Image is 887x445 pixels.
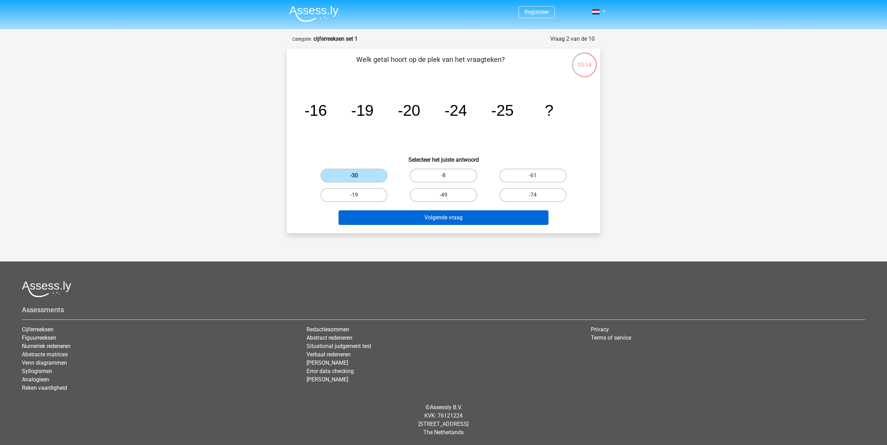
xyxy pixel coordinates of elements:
a: Assessly B.V. [430,404,462,411]
p: Welk getal hoort op de plek van het vraagteken? [298,54,563,75]
div: © KVK: 76121224 [STREET_ADDRESS] The Netherlands [17,398,870,442]
a: Registreer [524,9,549,15]
button: Volgende vraag [339,210,549,225]
label: -49 [410,188,477,202]
a: Reken vaardigheid [22,385,67,391]
a: [PERSON_NAME] [307,359,348,366]
a: Verbaal redeneren [307,351,351,358]
tspan: -25 [491,102,514,119]
small: Categorie: [292,37,312,42]
img: Assessly logo [22,281,71,297]
a: Cijferreeksen [22,326,54,333]
tspan: -20 [398,102,421,119]
img: Assessly [289,6,339,22]
label: -30 [320,169,388,183]
label: -61 [499,169,567,183]
tspan: -16 [304,102,327,119]
a: Privacy [591,326,609,333]
a: Analogieen [22,376,49,383]
tspan: -24 [445,102,467,119]
strong: cijferreeksen set 1 [314,35,358,42]
tspan: ? [545,102,553,119]
a: Syllogismen [22,368,52,374]
a: Terms of service [591,334,631,341]
tspan: -19 [351,102,374,119]
a: Error data checking [307,368,354,374]
a: Venn diagrammen [22,359,67,366]
a: Abstract redeneren [307,334,352,341]
label: -8 [410,169,477,183]
a: [PERSON_NAME] [307,376,348,383]
h5: Assessments [22,306,865,314]
label: -74 [499,188,567,202]
a: Numeriek redeneren [22,343,71,349]
a: Situational judgement test [307,343,371,349]
h6: Selecteer het juiste antwoord [298,151,589,163]
a: Redactiesommen [307,326,349,333]
div: Vraag 2 van de 10 [550,35,595,43]
div: 03:14 [571,52,597,69]
a: Figuurreeksen [22,334,56,341]
label: -19 [320,188,388,202]
a: Abstracte matrices [22,351,68,358]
